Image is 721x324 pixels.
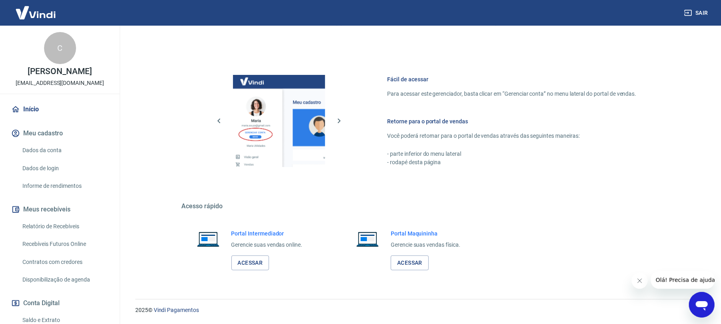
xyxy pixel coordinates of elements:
img: Imagem de um notebook aberto [191,229,225,249]
a: Dados da conta [19,142,110,159]
iframe: Botão para abrir a janela de mensagens [689,292,715,318]
span: Olá! Precisa de ajuda? [5,6,67,12]
img: Imagem da dashboard mostrando o botão de gerenciar conta na sidebar no lado esquerdo [233,75,325,167]
a: Contratos com credores [19,254,110,270]
a: Informe de rendimentos [19,178,110,194]
button: Conta Digital [10,294,110,312]
p: - parte inferior do menu lateral [388,150,637,158]
a: Acessar [391,256,429,270]
iframe: Mensagem da empresa [651,271,715,289]
p: Para acessar este gerenciador, basta clicar em “Gerenciar conta” no menu lateral do portal de ven... [388,90,637,98]
p: [EMAIL_ADDRESS][DOMAIN_NAME] [16,79,104,87]
a: Recebíveis Futuros Online [19,236,110,252]
img: Vindi [10,0,62,25]
a: Acessar [231,256,269,270]
p: Você poderá retornar para o portal de vendas através das seguintes maneiras: [388,132,637,140]
p: [PERSON_NAME] [28,67,92,76]
h6: Portal Maquininha [391,229,460,237]
p: Gerencie suas vendas física. [391,241,460,249]
h6: Retorne para o portal de vendas [388,117,637,125]
a: Relatório de Recebíveis [19,218,110,235]
div: C [44,32,76,64]
a: Início [10,101,110,118]
p: 2025 © [135,306,702,314]
a: Disponibilização de agenda [19,272,110,288]
p: - rodapé desta página [388,158,637,167]
a: Dados de login [19,160,110,177]
h6: Fácil de acessar [388,75,637,83]
a: Vindi Pagamentos [154,307,199,313]
button: Meu cadastro [10,125,110,142]
button: Sair [683,6,711,20]
iframe: Fechar mensagem [632,273,648,289]
img: Imagem de um notebook aberto [351,229,384,249]
p: Gerencie suas vendas online. [231,241,303,249]
h6: Portal Intermediador [231,229,303,237]
button: Meus recebíveis [10,201,110,218]
h5: Acesso rápido [182,202,656,210]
